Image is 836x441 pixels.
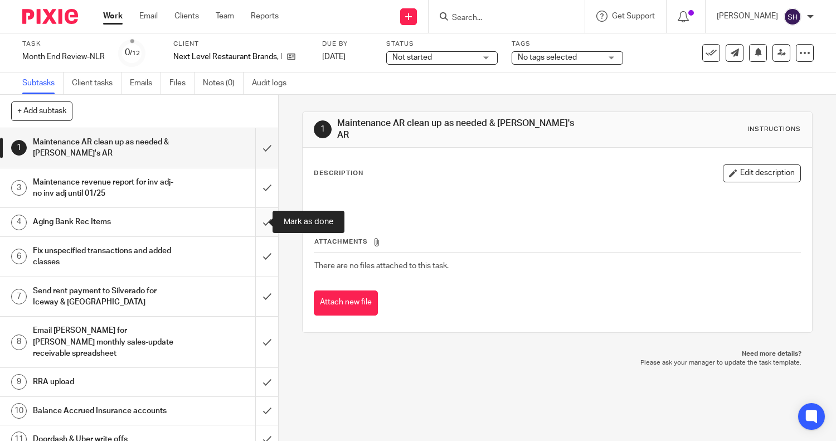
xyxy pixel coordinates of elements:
div: 6 [11,249,27,264]
span: Get Support [612,12,655,20]
a: Audit logs [252,72,295,94]
div: 0 [125,46,140,59]
label: Client [173,40,308,49]
label: Status [386,40,498,49]
p: Need more details? [313,350,802,358]
div: 8 [11,335,27,350]
p: Please ask your manager to update the task template. [313,358,802,367]
p: Description [314,169,363,178]
div: Month End Review-NLR [22,51,105,62]
a: Team [216,11,234,22]
div: 9 [11,374,27,390]
img: svg%3E [784,8,801,26]
button: Attach new file [314,290,378,316]
a: Subtasks [22,72,64,94]
a: Clients [174,11,199,22]
div: 3 [11,180,27,196]
h1: Balance Accrued Insurance accounts [33,403,174,419]
p: [PERSON_NAME] [717,11,778,22]
button: Edit description [723,164,801,182]
h1: Maintenance AR clean up as needed & [PERSON_NAME]'s AR [33,134,174,162]
h1: Maintenance AR clean up as needed & [PERSON_NAME]'s AR [337,118,581,142]
span: Attachments [314,239,368,245]
a: Notes (0) [203,72,244,94]
div: 1 [314,120,332,138]
h1: Fix unspecified transactions and added classes [33,243,174,271]
span: There are no files attached to this task. [314,262,449,270]
label: Tags [512,40,623,49]
h1: Aging Bank Rec Items [33,214,174,230]
button: + Add subtask [11,101,72,120]
img: Pixie [22,9,78,24]
div: 1 [11,140,27,156]
h1: Maintenance revenue report for inv adj-no inv adj until 01/25 [33,174,174,202]
a: Work [103,11,123,22]
div: 7 [11,289,27,304]
h1: Email [PERSON_NAME] for [PERSON_NAME] monthly sales-update receivable spreadsheet [33,322,174,362]
input: Search [451,13,551,23]
span: No tags selected [518,54,577,61]
div: 4 [11,215,27,230]
span: Not started [392,54,432,61]
a: Files [169,72,195,94]
p: Next Level Restaurant Brands, LLC [173,51,281,62]
a: Reports [251,11,279,22]
a: Email [139,11,158,22]
h1: Send rent payment to Silverado for Iceway & [GEOGRAPHIC_DATA] [33,283,174,311]
div: Instructions [747,125,801,134]
div: 10 [11,403,27,419]
a: Emails [130,72,161,94]
label: Task [22,40,105,49]
small: /12 [130,50,140,56]
a: Client tasks [72,72,121,94]
h1: RRA upload [33,374,174,390]
span: [DATE] [322,53,346,61]
label: Due by [322,40,372,49]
